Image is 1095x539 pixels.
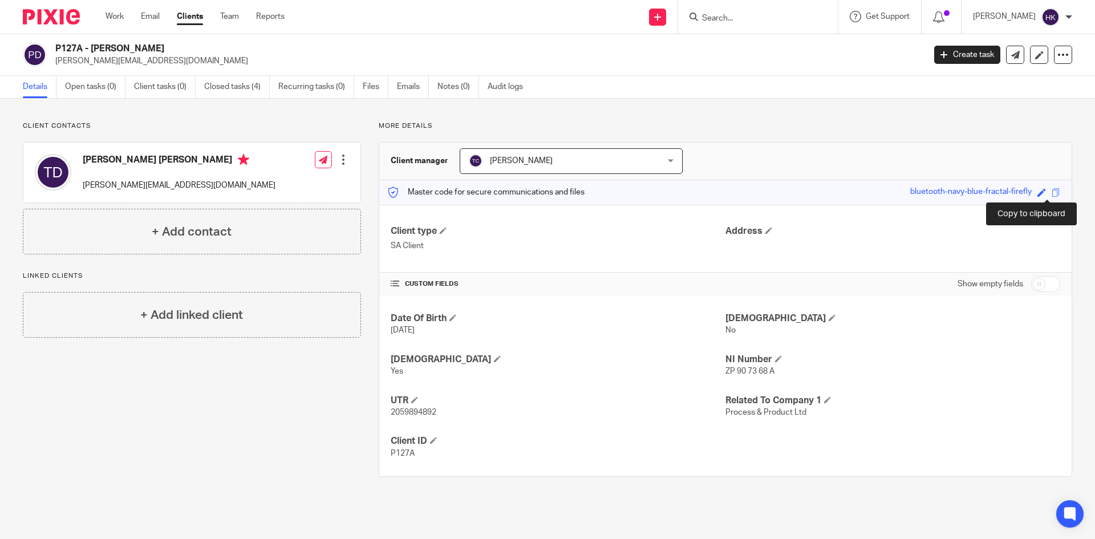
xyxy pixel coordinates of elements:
[490,157,553,165] span: [PERSON_NAME]
[391,354,725,366] h4: [DEMOGRAPHIC_DATA]
[397,76,429,98] a: Emails
[910,186,1032,199] div: bluetooth-navy-blue-fractal-firefly
[391,313,725,325] h4: Date Of Birth
[134,76,196,98] a: Client tasks (0)
[152,223,232,241] h4: + Add contact
[140,306,243,324] h4: + Add linked client
[973,11,1036,22] p: [PERSON_NAME]
[437,76,479,98] a: Notes (0)
[23,121,361,131] p: Client contacts
[1041,8,1060,26] img: svg%3E
[35,154,71,191] img: svg%3E
[488,76,532,98] a: Audit logs
[83,154,275,168] h4: [PERSON_NAME] [PERSON_NAME]
[23,76,56,98] a: Details
[934,46,1000,64] a: Create task
[391,395,725,407] h4: UTR
[55,55,917,67] p: [PERSON_NAME][EMAIL_ADDRESS][DOMAIN_NAME]
[379,121,1072,131] p: More details
[391,449,415,457] span: P127A
[391,435,725,447] h4: Client ID
[725,225,1060,237] h4: Address
[725,354,1060,366] h4: NI Number
[866,13,910,21] span: Get Support
[220,11,239,22] a: Team
[177,11,203,22] a: Clients
[958,278,1023,290] label: Show empty fields
[701,14,804,24] input: Search
[469,154,482,168] img: svg%3E
[23,9,80,25] img: Pixie
[23,271,361,281] p: Linked clients
[256,11,285,22] a: Reports
[238,154,249,165] i: Primary
[725,326,736,334] span: No
[204,76,270,98] a: Closed tasks (4)
[725,313,1060,325] h4: [DEMOGRAPHIC_DATA]
[391,240,725,252] p: SA Client
[725,367,774,375] span: ZP 90 73 68 A
[391,408,436,416] span: 2059894892
[106,11,124,22] a: Work
[363,76,388,98] a: Files
[141,11,160,22] a: Email
[55,43,745,55] h2: P127A - [PERSON_NAME]
[391,155,448,167] h3: Client manager
[278,76,354,98] a: Recurring tasks (0)
[725,395,1060,407] h4: Related To Company 1
[83,180,275,191] p: [PERSON_NAME][EMAIL_ADDRESS][DOMAIN_NAME]
[23,43,47,67] img: svg%3E
[65,76,125,98] a: Open tasks (0)
[725,408,806,416] span: Process & Product Ltd
[391,367,403,375] span: Yes
[388,187,585,198] p: Master code for secure communications and files
[391,225,725,237] h4: Client type
[391,279,725,289] h4: CUSTOM FIELDS
[391,326,415,334] span: [DATE]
